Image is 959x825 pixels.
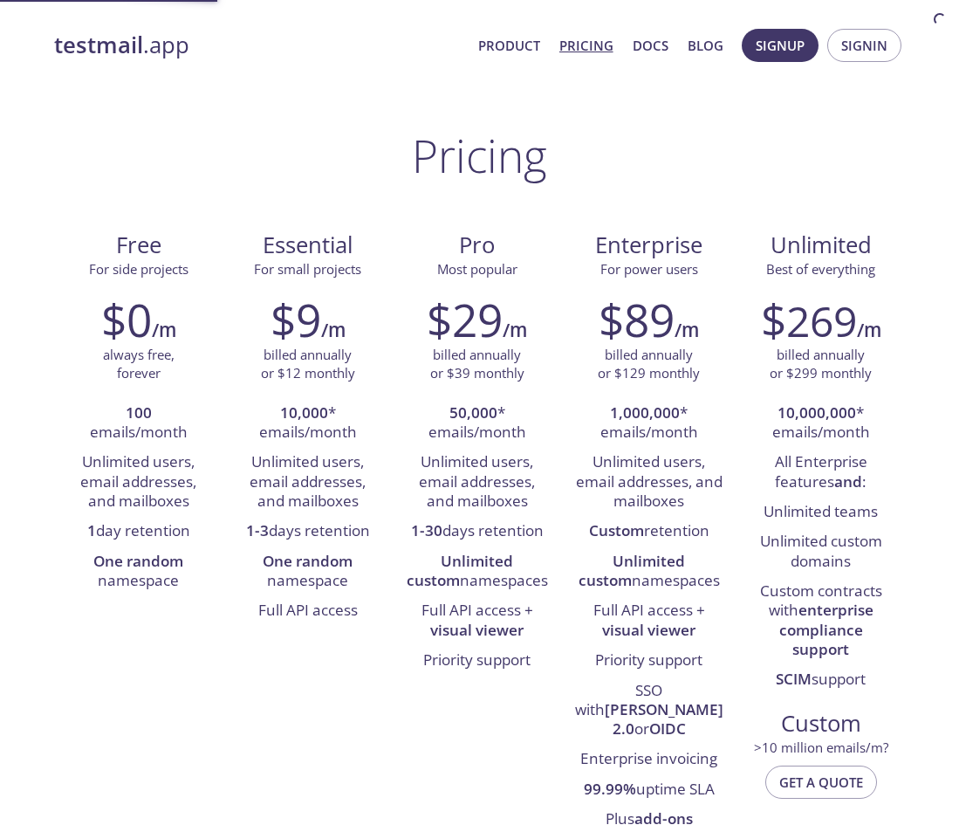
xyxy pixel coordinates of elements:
[834,471,862,492] strong: and
[765,766,877,799] button: Get a quote
[411,520,442,540] strong: 1-30
[67,547,210,597] li: namespace
[406,399,549,449] li: * emails/month
[575,775,723,805] li: uptime SLA
[559,34,613,57] a: Pricing
[261,346,355,383] p: billed annually or $12 monthly
[103,346,175,383] p: always free, forever
[827,29,901,62] button: Signin
[87,520,96,540] strong: 1
[841,34,887,57] span: Signin
[598,346,700,383] p: billed annually or $129 monthly
[761,293,857,346] h2: $
[779,600,873,659] strong: enterprise compliance support
[610,402,680,423] strong: 1,000,000
[437,260,517,278] span: Most popular
[152,315,176,345] h6: /m
[449,402,497,423] strong: 50,000
[600,260,698,278] span: For power users
[575,448,723,517] li: Unlimited users, email addresses, and mailboxes
[584,779,636,799] strong: 99.99%
[406,547,549,597] li: namespaces
[857,315,881,345] h6: /m
[771,230,872,260] span: Unlimited
[321,315,346,345] h6: /m
[254,260,361,278] span: For small projects
[93,551,183,571] strong: One random
[236,448,380,517] li: Unlimited users, email addresses, and mailboxes
[649,718,686,739] strong: OIDC
[67,399,210,449] li: emails/month
[575,746,723,775] li: Enterprise invoicing
[750,448,893,498] li: All Enterprise features :
[406,646,549,676] li: Priority support
[605,699,723,739] strong: [PERSON_NAME] 2.0
[579,551,686,590] strong: Unlimited custom
[126,402,152,423] strong: 100
[430,620,524,640] strong: visual viewer
[237,230,379,260] span: Essential
[779,771,863,794] span: Get a quote
[478,34,540,57] a: Product
[406,517,549,547] li: days retention
[54,31,464,60] a: testmail.app
[89,260,188,278] span: For side projects
[280,402,328,423] strong: 10,000
[246,520,269,540] strong: 1-3
[575,547,723,597] li: namespaces
[688,34,723,57] a: Blog
[427,293,503,346] h2: $29
[236,517,380,547] li: days retention
[750,498,893,527] li: Unlimited teams
[407,551,514,590] strong: Unlimited custom
[236,399,380,449] li: * emails/month
[236,547,380,597] li: namespace
[407,230,548,260] span: Pro
[576,230,723,260] span: Enterprise
[575,646,723,676] li: Priority support
[750,665,893,695] li: support
[406,596,549,646] li: Full API access +
[589,520,644,540] strong: Custom
[786,292,857,349] span: 269
[750,709,892,739] span: Custom
[430,346,524,383] p: billed annually or $39 monthly
[54,30,143,60] strong: testmail
[406,448,549,517] li: Unlimited users, email addresses, and mailboxes
[575,517,723,547] li: retention
[67,517,210,547] li: day retention
[575,596,723,646] li: Full API access +
[575,677,723,746] li: SSO with or
[770,346,872,383] p: billed annually or $299 monthly
[750,577,893,665] li: Custom contracts with
[412,129,547,182] h1: Pricing
[756,34,805,57] span: Signup
[236,596,380,626] li: Full API access
[263,551,353,571] strong: One random
[602,620,695,640] strong: visual viewer
[101,293,152,346] h2: $0
[742,29,819,62] button: Signup
[68,230,209,260] span: Free
[503,315,527,345] h6: /m
[67,448,210,517] li: Unlimited users, email addresses, and mailboxes
[575,399,723,449] li: * emails/month
[777,402,856,423] strong: 10,000,000
[754,739,888,756] span: > 10 million emails/m?
[776,669,812,689] strong: SCIM
[633,34,668,57] a: Docs
[750,527,893,577] li: Unlimited custom domains
[766,260,875,278] span: Best of everything
[599,293,675,346] h2: $89
[750,399,893,449] li: * emails/month
[271,293,321,346] h2: $9
[675,315,699,345] h6: /m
